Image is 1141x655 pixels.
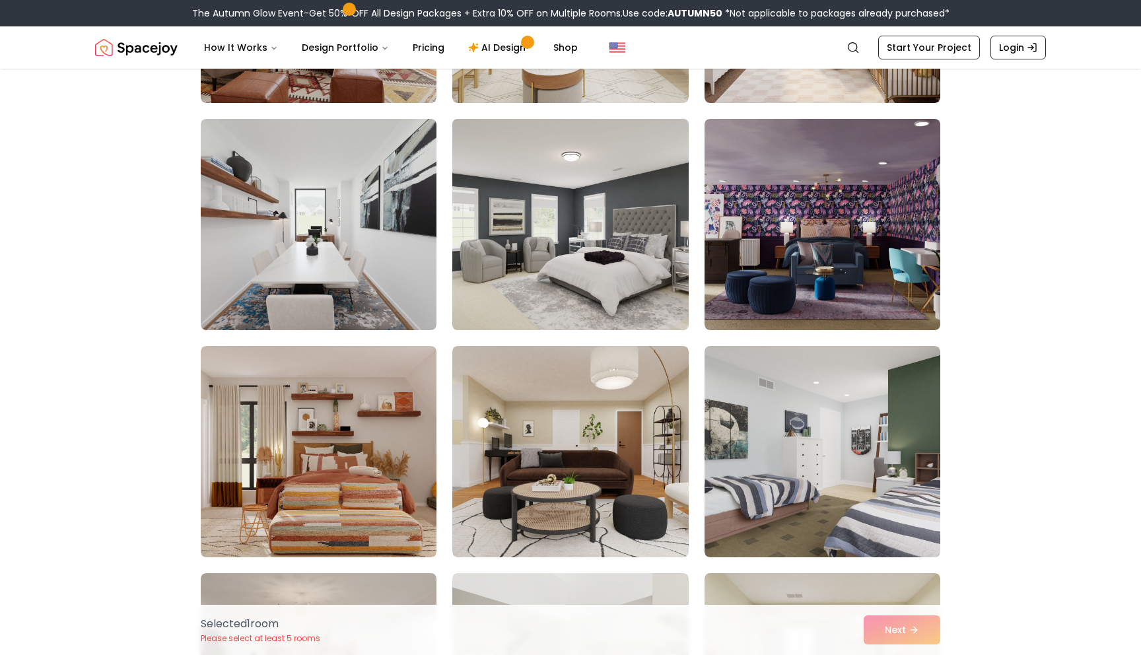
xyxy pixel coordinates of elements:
[201,346,436,557] img: Room room-43
[291,34,399,61] button: Design Portfolio
[990,36,1046,59] a: Login
[609,40,625,55] img: United States
[193,34,588,61] nav: Main
[95,34,178,61] img: Spacejoy Logo
[705,346,940,557] img: Room room-45
[452,346,688,557] img: Room room-44
[201,616,320,632] p: Selected 1 room
[878,36,980,59] a: Start Your Project
[201,119,436,330] img: Room room-40
[193,34,289,61] button: How It Works
[201,633,320,644] p: Please select at least 5 rooms
[705,119,940,330] img: Room room-42
[543,34,588,61] a: Shop
[192,7,950,20] div: The Autumn Glow Event-Get 50% OFF All Design Packages + Extra 10% OFF on Multiple Rooms.
[668,7,722,20] b: AUTUMN50
[95,26,1046,69] nav: Global
[95,34,178,61] a: Spacejoy
[402,34,455,61] a: Pricing
[623,7,722,20] span: Use code:
[722,7,950,20] span: *Not applicable to packages already purchased*
[458,34,540,61] a: AI Design
[446,114,694,335] img: Room room-41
